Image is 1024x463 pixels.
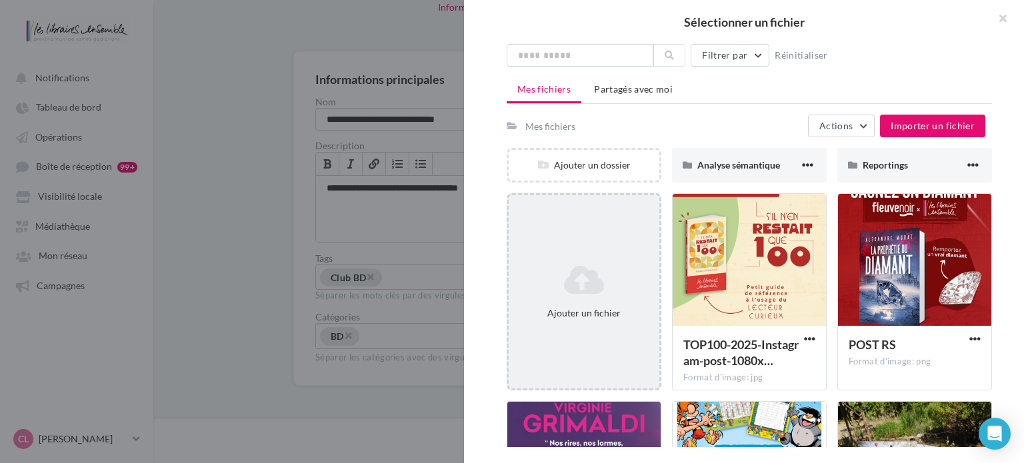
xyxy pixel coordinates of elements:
[509,159,659,172] div: Ajouter un dossier
[769,47,833,63] button: Réinitialiser
[979,418,1011,450] div: Open Intercom Messenger
[485,16,1003,28] h2: Sélectionner un fichier
[525,120,575,133] div: Mes fichiers
[819,120,853,131] span: Actions
[517,83,571,95] span: Mes fichiers
[849,356,981,368] div: Format d'image: png
[514,306,654,320] div: Ajouter un fichier
[594,83,673,95] span: Partagés avec moi
[683,372,815,384] div: Format d'image: jpg
[880,115,985,137] button: Importer un fichier
[863,159,908,171] span: Reportings
[891,120,975,131] span: Importer un fichier
[808,115,875,137] button: Actions
[691,44,769,67] button: Filtrer par
[697,159,780,171] span: Analyse sémantique
[683,337,799,368] span: TOP100-2025-Instagram-post-1080x1080px
[849,337,896,352] span: POST RS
